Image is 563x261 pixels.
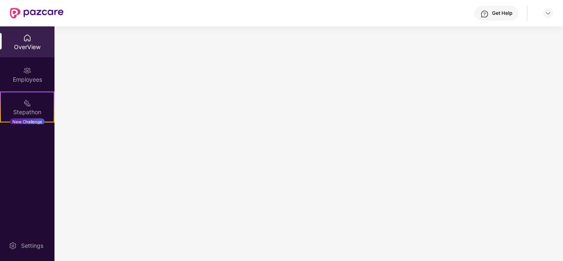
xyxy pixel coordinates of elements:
[23,34,31,42] img: svg+xml;base64,PHN2ZyBpZD0iSG9tZSIgeG1sbnM9Imh0dHA6Ly93d3cudzMub3JnLzIwMDAvc3ZnIiB3aWR0aD0iMjAiIG...
[10,118,45,125] div: New Challenge
[545,10,551,16] img: svg+xml;base64,PHN2ZyBpZD0iRHJvcGRvd24tMzJ4MzIiIHhtbG5zPSJodHRwOi8vd3d3LnczLm9yZy8yMDAwL3N2ZyIgd2...
[23,99,31,107] img: svg+xml;base64,PHN2ZyB4bWxucz0iaHR0cDovL3d3dy53My5vcmcvMjAwMC9zdmciIHdpZHRoPSIyMSIgaGVpZ2h0PSIyMC...
[1,108,54,116] div: Stepathon
[23,66,31,75] img: svg+xml;base64,PHN2ZyBpZD0iRW1wbG95ZWVzIiB4bWxucz0iaHR0cDovL3d3dy53My5vcmcvMjAwMC9zdmciIHdpZHRoPS...
[492,10,512,16] div: Get Help
[10,8,64,19] img: New Pazcare Logo
[480,10,489,18] img: svg+xml;base64,PHN2ZyBpZD0iSGVscC0zMngzMiIgeG1sbnM9Imh0dHA6Ly93d3cudzMub3JnLzIwMDAvc3ZnIiB3aWR0aD...
[9,242,17,250] img: svg+xml;base64,PHN2ZyBpZD0iU2V0dGluZy0yMHgyMCIgeG1sbnM9Imh0dHA6Ly93d3cudzMub3JnLzIwMDAvc3ZnIiB3aW...
[19,242,46,250] div: Settings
